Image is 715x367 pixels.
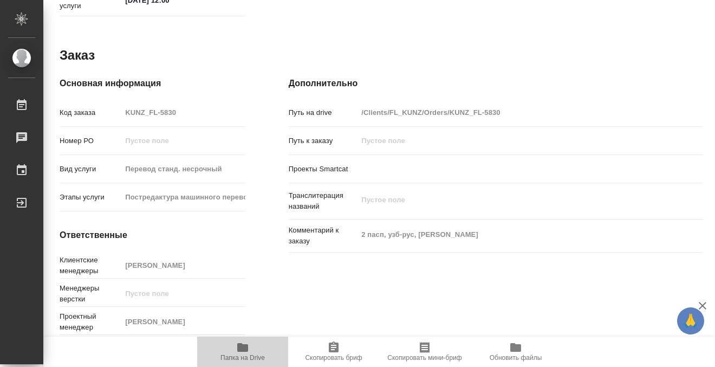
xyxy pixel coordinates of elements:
[357,133,668,149] input: Пустое поле
[490,354,542,362] span: Обновить файлы
[288,337,379,367] button: Скопировать бриф
[60,255,121,276] p: Клиентские менеджеры
[289,136,358,146] p: Путь к заказу
[289,190,358,212] p: Транслитерация названий
[289,164,358,175] p: Проекты Smartcat
[60,164,121,175] p: Вид услуги
[677,307,704,334] button: 🙏
[60,283,121,305] p: Менеджеры верстки
[387,354,461,362] span: Скопировать мини-бриф
[289,107,358,118] p: Путь на drive
[60,192,121,203] p: Этапы услуги
[289,225,358,247] p: Комментарий к заказу
[60,136,121,146] p: Номер РО
[121,189,245,205] input: Пустое поле
[289,77,703,90] h4: Дополнительно
[681,310,700,332] span: 🙏
[121,314,245,330] input: Пустое поле
[470,337,561,367] button: Обновить файлы
[60,311,121,333] p: Проектный менеджер
[60,229,245,242] h4: Ответственные
[121,257,245,273] input: Пустое поле
[121,105,245,120] input: Пустое поле
[379,337,470,367] button: Скопировать мини-бриф
[121,286,245,301] input: Пустое поле
[305,354,362,362] span: Скопировать бриф
[60,77,245,90] h4: Основная информация
[357,226,668,244] textarea: 2 пасп, узб-рус, [PERSON_NAME]
[121,161,245,177] input: Пустое поле
[357,105,668,120] input: Пустое поле
[121,133,245,149] input: Пустое поле
[60,107,121,118] p: Код заказа
[197,337,288,367] button: Папка на Drive
[220,354,265,362] span: Папка на Drive
[60,47,95,64] h2: Заказ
